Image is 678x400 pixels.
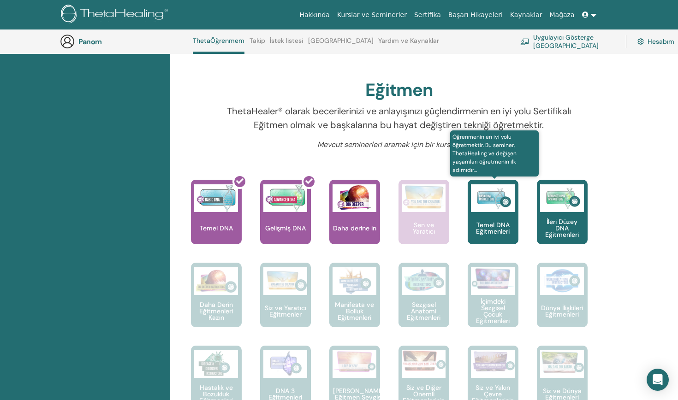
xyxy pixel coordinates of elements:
a: Uygulayıcı Gösterge [GEOGRAPHIC_DATA] [520,31,615,52]
img: İleri Düzey DNA Eğitmenleri [540,184,584,212]
h3: Panom [78,37,171,46]
img: Sezgisel Anatomi Eğitmenleri [402,267,446,295]
a: Siz ve Yaratıcı Eğitmenler Siz ve Yaratıcı Eğitmenler [260,263,311,346]
img: Siz ve Dünya Eğitmenleri [540,350,584,374]
img: Siz ve Diğer Önemli Eğitmenleriniz [402,350,446,371]
img: İçimdeki Sezgisel Çocuk Eğitmenleri [471,267,515,290]
img: Hastalık ve Bozukluk Eğitmenleri [194,350,238,378]
img: logo.png [61,5,171,25]
p: Gelişmiş DNA [262,225,309,231]
a: Hakkında [296,6,333,24]
h2: Eğitmen [365,80,433,101]
a: Kurslar ve Seminerler [333,6,410,24]
a: Kaynaklar [506,6,546,24]
img: Sen ve Yaratıcı [402,184,446,210]
a: Sen ve Yaratıcı Sen ve Yaratıcı [398,180,449,263]
img: chalkboard-teacher.svg [520,38,529,45]
img: Kendi Kendine Eğitmen Sevgisi [333,350,376,373]
img: cog.svg [637,37,644,46]
a: Mağaza [546,6,578,24]
a: Sezgisel Anatomi Eğitmenleri Sezgisel Anatomi Eğitmenleri [398,263,449,346]
a: Öğrenmenin en iyi yolu öğretmektir. Bu seminer, ThetaHealing ve değişen yaşamları öğretmenin ilk ... [468,180,518,263]
a: Sertifika [410,6,445,24]
p: Mevcut seminerleri aramak için bir kursa tıklayın [223,139,575,150]
p: Siz ve Yaratıcı Eğitmenler [260,305,311,318]
p: Sezgisel Anatomi Eğitmenleri [398,301,449,321]
a: Dünya İlişkileri Eğitmenleri Dünya İlişkileri Eğitmenleri [537,263,588,346]
img: Gelişmiş DNA [263,184,307,212]
img: Daha derine in [333,184,376,212]
a: İstek listesi [270,37,303,52]
img: Siz ve Yaratıcı Eğitmenler [263,267,307,295]
p: ThetaHealer® olarak becerilerinizi ve anlayışınızı güçlendirmenin en iyi yolu Sertifikalı Eğitmen... [223,104,575,132]
img: Siz ve Yakın Çevre Eğitmenleriniz [471,350,515,372]
a: İçimdeki Sezgisel Çocuk Eğitmenleri İçimdeki Sezgisel Çocuk Eğitmenleri [468,263,518,346]
a: Daha Derin Eğitmenleri Kazın Daha Derin Eğitmenleri Kazın [191,263,242,346]
img: Daha Derin Eğitmenleri Kazın [194,267,238,295]
img: Dünya İlişkileri Eğitmenleri [540,267,584,295]
img: DNA 3 Eğitmenleri [263,350,307,378]
p: Manifesta ve Bolluk Eğitmenleri [329,301,380,321]
a: ThetaÖğrenmem [193,37,244,54]
a: Takip [250,37,265,52]
div: Intercom Messenger'ı Aç [647,369,669,391]
a: Hesabım [637,31,668,52]
p: Temel DNA Eğitmenleri [468,222,518,235]
a: İleri Düzey DNA Eğitmenleri İleri Düzey DNA Eğitmenleri [537,180,588,263]
p: Temel DNA [196,225,237,231]
a: Manifesta ve Bolluk Eğitmenleri Manifesta ve Bolluk Eğitmenleri [329,263,380,346]
p: İleri Düzey DNA Eğitmenleri [537,218,588,238]
a: Temel DNA Temel DNA [191,180,242,263]
a: [GEOGRAPHIC_DATA] [308,37,374,52]
span: Öğrenmenin en iyi yolu öğretmektir. Bu seminer, ThetaHealing ve değişen yaşamları öğretmenin ilk ... [450,130,539,176]
p: Daha derine in [329,225,380,231]
img: Temel DNA [194,184,238,212]
p: İçimdeki Sezgisel Çocuk Eğitmenleri [468,298,518,324]
a: Yardım ve Kaynaklar [378,37,439,52]
p: Dünya İlişkileri Eğitmenleri [537,305,588,318]
img: generic-user-icon.jpg [60,34,75,49]
a: Gelişmiş DNA Gelişmiş DNA [260,180,311,263]
img: Manifesta ve Bolluk Eğitmenleri [333,267,376,295]
img: Temel DNA Eğitmenleri [471,184,515,212]
a: Başarı Hikayeleri [445,6,506,24]
p: Daha Derin Eğitmenleri Kazın [191,301,242,321]
a: Daha derine in Daha derine in [329,180,380,263]
p: Sen ve Yaratıcı [398,222,449,235]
